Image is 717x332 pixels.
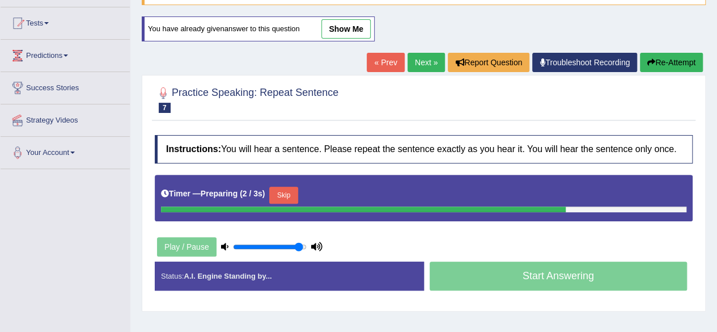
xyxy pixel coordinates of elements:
[269,187,298,204] button: Skip
[1,104,130,133] a: Strategy Videos
[142,16,375,41] div: You have already given answer to this question
[367,53,404,72] a: « Prev
[161,190,265,198] h5: Timer —
[1,40,130,68] a: Predictions
[1,137,130,165] a: Your Account
[201,189,237,198] b: Preparing
[240,189,243,198] b: (
[155,85,338,113] h2: Practice Speaking: Repeat Sentence
[184,272,271,280] strong: A.I. Engine Standing by...
[1,72,130,100] a: Success Stories
[321,19,371,39] a: show me
[532,53,637,72] a: Troubleshoot Recording
[155,135,693,163] h4: You will hear a sentence. Please repeat the sentence exactly as you hear it. You will hear the se...
[448,53,529,72] button: Report Question
[640,53,703,72] button: Re-Attempt
[159,103,171,113] span: 7
[1,7,130,36] a: Tests
[243,189,262,198] b: 2 / 3s
[408,53,445,72] a: Next »
[166,144,221,154] b: Instructions:
[155,262,424,291] div: Status:
[262,189,265,198] b: )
